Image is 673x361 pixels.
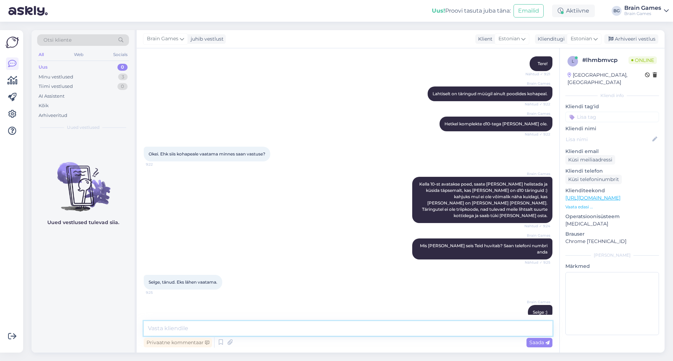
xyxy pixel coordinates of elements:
[118,74,128,81] div: 3
[524,223,550,229] span: Nähtud ✓ 9:24
[73,50,85,59] div: Web
[524,260,550,265] span: Nähtud ✓ 9:25
[39,102,49,109] div: Kõik
[39,74,73,81] div: Minu vestlused
[420,243,549,255] span: Mis [PERSON_NAME] seis Teid huvitab? Saan telefoni numbri anda
[565,213,659,220] p: Operatsioonisüsteem
[149,279,217,285] span: Selge, tänud. Eks lähen vaatama.
[624,11,661,16] div: Brain Games
[565,148,659,155] p: Kliendi email
[566,136,651,143] input: Lisa nimi
[32,150,135,213] img: No chats
[552,5,595,17] div: Aktiivne
[39,112,67,119] div: Arhiveeritud
[565,220,659,228] p: [MEDICAL_DATA]
[567,71,645,86] div: [GEOGRAPHIC_DATA], [GEOGRAPHIC_DATA]
[624,5,669,16] a: Brain GamesBrain Games
[565,175,622,184] div: Küsi telefoninumbrit
[524,81,550,86] span: Brain Games
[524,233,550,238] span: Brain Games
[565,263,659,270] p: Märkmed
[444,121,548,126] span: Hetkel komplekte d10-tega [PERSON_NAME] ole.
[565,252,659,258] div: [PERSON_NAME]
[524,171,550,176] span: Brain Games
[67,124,100,131] span: Uued vestlused
[529,339,550,346] span: Saada
[39,64,48,71] div: Uus
[572,58,574,64] span: l
[524,132,550,137] span: Nähtud ✓ 9:22
[533,310,548,315] span: Selge :)
[39,83,73,90] div: Tiimi vestlused
[433,91,548,96] span: Lahtiselt on täringud müügil ainult poodides kohapeal.
[565,187,659,194] p: Klienditeekond
[524,111,550,116] span: Brain Games
[565,230,659,238] p: Brauser
[524,299,550,305] span: Brain Games
[604,34,658,44] div: Arhiveeri vestlus
[535,35,565,43] div: Klienditugi
[565,125,659,132] p: Kliendi nimi
[498,35,520,43] span: Estonian
[571,35,592,43] span: Estonian
[146,162,172,167] span: 9:22
[514,4,544,18] button: Emailid
[419,181,549,218] span: Kella 10-st avatakse poed, saate [PERSON_NAME] helistada ja küsida täpsemalt, kas [PERSON_NAME] o...
[117,64,128,71] div: 0
[475,35,492,43] div: Klient
[565,195,620,201] a: [URL][DOMAIN_NAME]
[565,103,659,110] p: Kliendi tag'id
[432,7,511,15] div: Proovi tasuta juba täna:
[188,35,224,43] div: juhib vestlust
[582,56,628,64] div: # lhmbmvcp
[117,83,128,90] div: 0
[524,71,550,77] span: Nähtud ✓ 9:21
[628,56,657,64] span: Online
[565,238,659,245] p: Chrome [TECHNICAL_ID]
[624,5,661,11] div: Brain Games
[565,204,659,210] p: Vaata edasi ...
[147,35,178,43] span: Brain Games
[432,7,445,14] b: Uus!
[47,219,119,226] p: Uued vestlused tulevad siia.
[565,167,659,175] p: Kliendi telefon
[37,50,45,59] div: All
[112,50,129,59] div: Socials
[146,290,172,295] span: 9:25
[39,93,64,100] div: AI Assistent
[538,61,548,66] span: Tere!
[565,155,615,165] div: Küsi meiliaadressi
[612,6,621,16] div: BG
[524,102,550,107] span: Nähtud ✓ 9:22
[43,36,72,44] span: Otsi kliente
[565,112,659,122] input: Lisa tag
[144,338,212,347] div: Privaatne kommentaar
[149,151,265,157] span: Okei. Ehk siis kohapeale vaatama minnes saan vastuse?
[565,92,659,99] div: Kliendi info
[6,36,19,49] img: Askly Logo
